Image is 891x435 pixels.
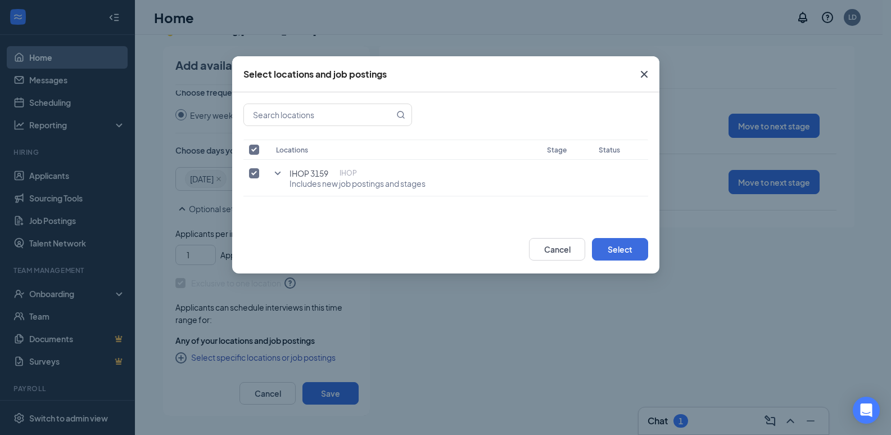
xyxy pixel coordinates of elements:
svg: SmallChevronDown [271,167,284,180]
button: Close [629,56,659,92]
th: Status [593,140,648,160]
div: Open Intercom Messenger [853,397,880,424]
button: Cancel [529,238,585,261]
p: IHOP [340,168,357,179]
div: Select locations and job postings [243,68,387,80]
svg: MagnifyingGlass [396,110,405,119]
input: Search locations [244,104,394,125]
th: Stage [541,140,593,160]
th: Locations [270,140,541,160]
button: Select [592,238,648,261]
span: IHOP 3159 [290,168,328,179]
span: Includes new job postings and stages [290,178,426,189]
svg: Cross [637,68,651,81]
